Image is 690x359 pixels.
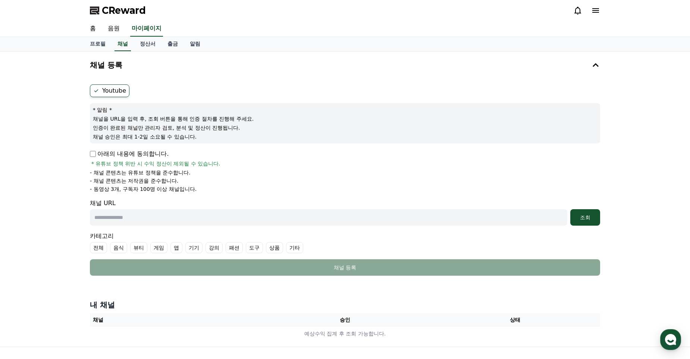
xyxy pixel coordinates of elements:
span: 대화 [68,248,77,254]
div: 조회 [573,214,597,221]
h4: 내 채널 [90,300,600,310]
a: 채널 [115,37,131,51]
label: 도구 [246,242,263,253]
p: 채널 승인은 최대 1-2일 소요될 수 있습니다. [93,133,597,140]
label: 기기 [185,242,203,253]
a: 정산서 [134,37,161,51]
span: CReward [102,4,146,16]
a: 설정 [96,237,143,256]
p: 채널을 URL을 입력 후, 조회 버튼을 통해 인증 절차를 진행해 주세요. [93,115,597,123]
span: 홈 [23,248,28,254]
label: 앱 [170,242,182,253]
label: 패션 [226,242,243,253]
a: CReward [90,4,146,16]
label: 음식 [110,242,127,253]
a: 마이페이지 [130,21,163,37]
a: 홈 [84,21,102,37]
a: 프로필 [84,37,112,51]
span: 설정 [115,248,124,254]
div: 채널 URL [90,199,600,226]
p: 인증이 완료된 채널만 관리자 검토, 분석 및 정산이 진행됩니다. [93,124,597,131]
span: * 유튜브 정책 위반 시 수익 정산이 제외될 수 있습니다. [91,160,220,167]
label: 강의 [206,242,223,253]
label: 뷰티 [130,242,147,253]
div: 채널 등록 [105,264,585,271]
a: 출금 [161,37,184,51]
div: 카테고리 [90,232,600,253]
label: 게임 [150,242,167,253]
a: 알림 [184,37,206,51]
th: 상태 [430,313,600,327]
label: 전체 [90,242,107,253]
button: 채널 등록 [87,55,603,75]
button: 조회 [570,209,600,226]
p: - 채널 콘텐츠는 저작권을 준수합니다. [90,177,178,185]
p: 아래의 내용에 동의합니다. [90,149,169,158]
a: 홈 [2,237,49,256]
button: 채널 등록 [90,259,600,276]
p: - 채널 콘텐츠는 유튜브 정책을 준수합니다. [90,169,191,176]
label: Youtube [90,84,129,97]
th: 채널 [90,313,260,327]
h4: 채널 등록 [90,61,122,69]
a: 음원 [102,21,126,37]
th: 승인 [260,313,430,327]
label: 상품 [266,242,283,253]
td: 예상수익 집계 후 조회 가능합니다. [90,327,600,341]
a: 대화 [49,237,96,256]
p: - 동영상 3개, 구독자 100명 이상 채널입니다. [90,185,197,193]
label: 기타 [286,242,303,253]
